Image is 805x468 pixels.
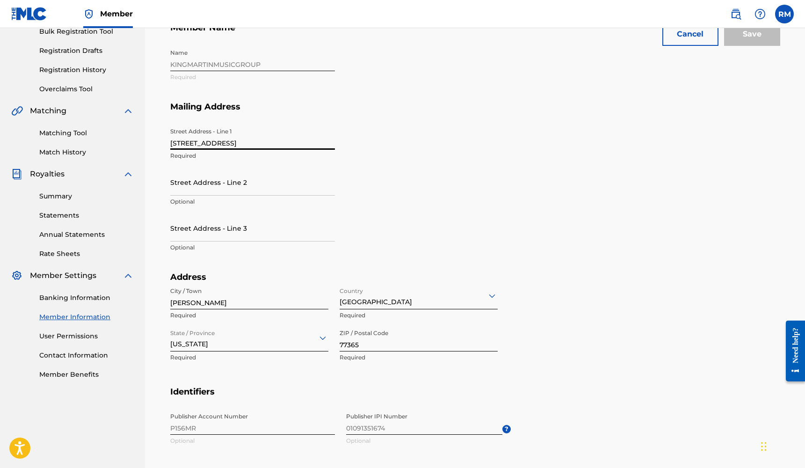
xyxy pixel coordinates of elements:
p: Required [340,353,498,362]
a: Match History [39,147,134,157]
h5: Member Name [170,22,780,44]
img: Member Settings [11,270,22,281]
span: Member [100,8,133,19]
button: Cancel [662,22,718,46]
div: Help [751,5,769,23]
span: ? [502,425,511,433]
a: Registration History [39,65,134,75]
a: Contact Information [39,351,134,360]
a: Matching Tool [39,128,134,138]
label: State / Province [170,323,215,337]
a: Member Information [39,312,134,322]
img: Matching [11,105,23,117]
a: Banking Information [39,293,134,303]
label: Country [340,281,363,295]
a: Overclaims Tool [39,84,134,94]
h5: Identifiers [170,387,780,409]
iframe: Resource Center [779,313,805,390]
a: Summary [39,191,134,201]
img: expand [123,105,134,117]
div: User Menu [775,5,794,23]
a: Statements [39,211,134,220]
a: Bulk Registration Tool [39,27,134,37]
img: help [754,8,766,20]
p: Required [340,311,498,320]
p: Required [170,311,328,320]
span: Member Settings [30,270,96,281]
a: User Permissions [39,331,134,341]
img: Top Rightsholder [83,8,94,20]
span: Matching [30,105,66,117]
img: Royalties [11,168,22,180]
div: Drag [761,432,767,461]
a: Public Search [726,5,745,23]
img: expand [123,168,134,180]
h5: Mailing Address [170,102,780,124]
a: Registration Drafts [39,46,134,56]
div: [GEOGRAPHIC_DATA] [340,284,498,307]
img: search [730,8,741,20]
p: Optional [170,243,335,252]
h5: Address [170,272,511,283]
div: [US_STATE] [170,326,328,349]
img: MLC Logo [11,7,47,21]
span: Royalties [30,168,65,180]
p: Required [170,353,328,362]
a: Annual Statements [39,230,134,240]
p: Required [170,152,335,160]
img: expand [123,270,134,281]
a: Rate Sheets [39,249,134,259]
p: Optional [170,197,335,206]
a: Member Benefits [39,370,134,380]
iframe: Chat Widget [758,423,805,468]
